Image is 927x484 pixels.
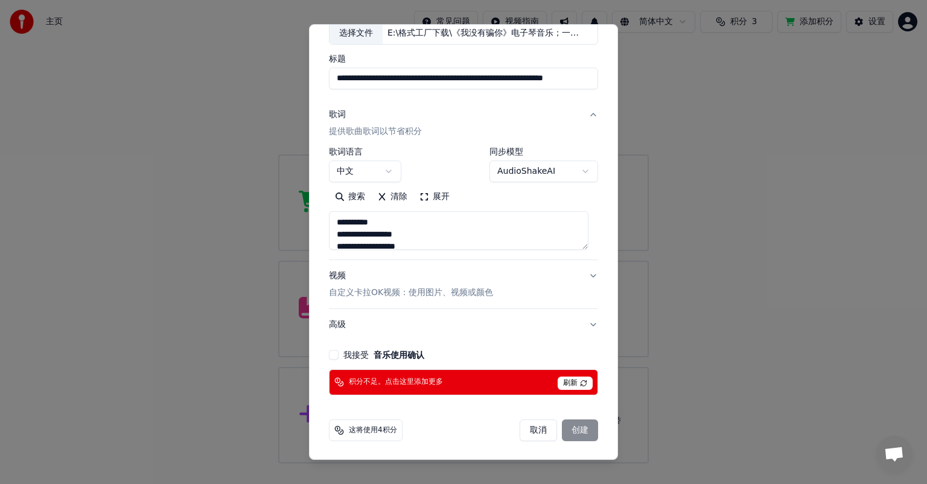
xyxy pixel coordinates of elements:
[520,419,557,441] button: 取消
[329,109,346,121] div: 歌词
[349,377,443,387] span: 积分不足。点击这里添加更多
[330,22,383,44] div: 选择文件
[329,99,598,147] button: 歌词提供歌曲歌词以节省积分
[558,377,593,390] span: 刷新
[343,351,424,359] label: 我接受
[329,309,598,340] button: 高级
[413,187,456,206] button: 展开
[329,147,598,260] div: 歌词提供歌曲歌词以节省积分
[329,54,598,63] label: 标题
[329,187,371,206] button: 搜索
[329,260,598,308] button: 视频自定义卡拉OK视频：使用图片、视频或颜色
[374,351,424,359] button: 我接受
[371,187,413,206] button: 清除
[383,27,588,39] div: E:\格式工厂下载\《我没有骗你》电子琴音乐；一代神机975相当哇塞！ #我没有骗你 #你忘了我我也忘了你 #丢进河里埋在土里 #电子琴音乐MV #秭归谭总.mp3
[349,425,397,435] span: 这将使用4积分
[329,287,493,299] p: 自定义卡拉OK视频：使用图片、视频或颜色
[329,126,422,138] p: 提供歌曲歌词以节省积分
[329,270,493,299] div: 视频
[489,147,598,156] label: 同步模型
[329,147,401,156] label: 歌词语言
